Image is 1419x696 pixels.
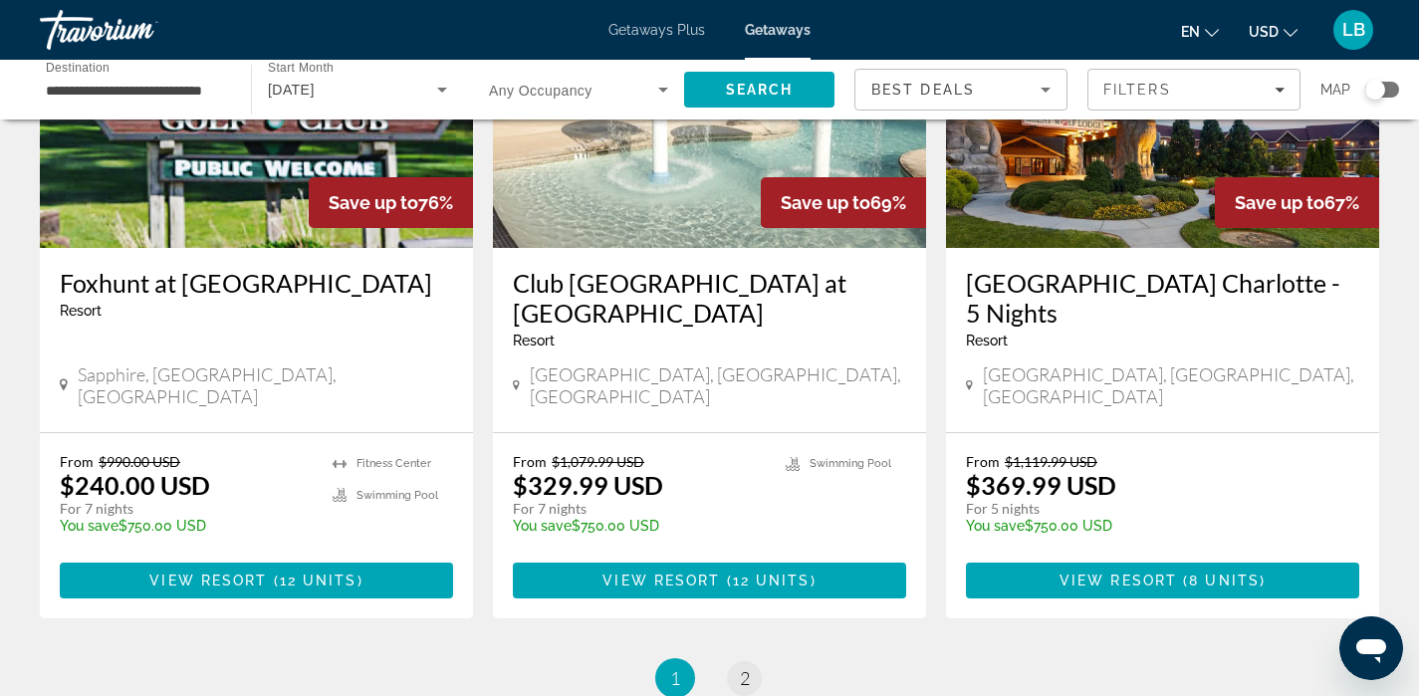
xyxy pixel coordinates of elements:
p: For 7 nights [513,500,766,518]
span: ( ) [267,573,362,588]
div: 67% [1215,177,1379,228]
span: ( ) [720,573,816,588]
span: Swimming Pool [810,457,891,470]
div: 76% [309,177,473,228]
span: Swimming Pool [356,489,438,502]
button: Filters [1087,69,1301,111]
button: View Resort(12 units) [513,563,906,598]
p: For 5 nights [966,500,1339,518]
button: Search [684,72,834,108]
span: 12 units [280,573,357,588]
span: Filters [1103,82,1171,98]
span: View Resort [149,573,267,588]
span: USD [1249,24,1279,40]
p: $369.99 USD [966,470,1116,500]
span: You save [60,518,118,534]
span: [GEOGRAPHIC_DATA], [GEOGRAPHIC_DATA], [GEOGRAPHIC_DATA] [530,363,906,407]
span: Save up to [781,192,870,213]
p: $750.00 USD [513,518,766,534]
span: Save up to [1235,192,1324,213]
p: $329.99 USD [513,470,663,500]
span: Sapphire, [GEOGRAPHIC_DATA], [GEOGRAPHIC_DATA] [78,363,453,407]
iframe: Button to launch messaging window [1339,616,1403,680]
span: [DATE] [268,82,315,98]
span: Resort [966,333,1008,348]
p: $750.00 USD [60,518,313,534]
span: $1,119.99 USD [1005,453,1097,470]
span: Any Occupancy [489,83,592,99]
span: Start Month [268,62,334,75]
span: Save up to [329,192,418,213]
span: Resort [513,333,555,348]
span: 1 [670,667,680,689]
button: Change language [1181,17,1219,46]
a: Club [GEOGRAPHIC_DATA] at [GEOGRAPHIC_DATA] [513,268,906,328]
span: View Resort [602,573,720,588]
span: Resort [60,303,102,319]
mat-select: Sort by [871,78,1051,102]
a: [GEOGRAPHIC_DATA] Charlotte - 5 Nights [966,268,1359,328]
a: Travorium [40,4,239,56]
span: 8 units [1189,573,1260,588]
span: Best Deals [871,82,975,98]
span: $990.00 USD [99,453,180,470]
p: For 7 nights [60,500,313,518]
p: $240.00 USD [60,470,210,500]
span: View Resort [1060,573,1177,588]
a: Foxhunt at [GEOGRAPHIC_DATA] [60,268,453,298]
button: Change currency [1249,17,1298,46]
span: Destination [46,61,110,74]
span: You save [513,518,572,534]
div: 69% [761,177,926,228]
span: [GEOGRAPHIC_DATA], [GEOGRAPHIC_DATA], [GEOGRAPHIC_DATA] [983,363,1359,407]
a: Getaways [745,22,811,38]
span: From [966,453,1000,470]
button: View Resort(12 units) [60,563,453,598]
span: 12 units [733,573,811,588]
span: en [1181,24,1200,40]
span: ( ) [1177,573,1266,588]
p: $750.00 USD [966,518,1339,534]
span: $1,079.99 USD [552,453,644,470]
span: LB [1342,20,1365,40]
span: From [60,453,94,470]
span: 2 [740,667,750,689]
button: User Menu [1327,9,1379,51]
a: Getaways Plus [608,22,705,38]
span: Map [1320,76,1350,104]
span: From [513,453,547,470]
span: Fitness Center [356,457,431,470]
button: View Resort(8 units) [966,563,1359,598]
span: Search [726,82,794,98]
span: You save [966,518,1025,534]
input: Select destination [46,79,225,103]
